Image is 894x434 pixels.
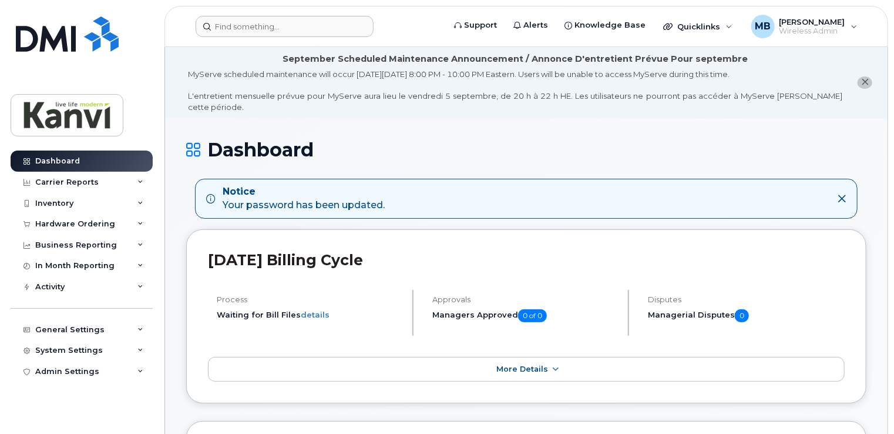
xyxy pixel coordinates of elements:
[186,139,866,160] h1: Dashboard
[223,185,385,212] div: Your password has been updated.
[188,69,842,112] div: MyServe scheduled maintenance will occur [DATE][DATE] 8:00 PM - 10:00 PM Eastern. Users will be u...
[432,309,618,322] h5: Managers Approved
[518,309,547,322] span: 0 of 0
[648,309,845,322] h5: Managerial Disputes
[648,295,845,304] h4: Disputes
[301,310,330,319] a: details
[283,53,748,65] div: September Scheduled Maintenance Announcement / Annonce D'entretient Prévue Pour septembre
[496,365,548,373] span: More Details
[208,251,845,269] h2: [DATE] Billing Cycle
[223,185,385,199] strong: Notice
[432,295,618,304] h4: Approvals
[858,76,872,89] button: close notification
[217,309,402,321] li: Waiting for Bill Files
[217,295,402,304] h4: Process
[735,309,749,322] span: 0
